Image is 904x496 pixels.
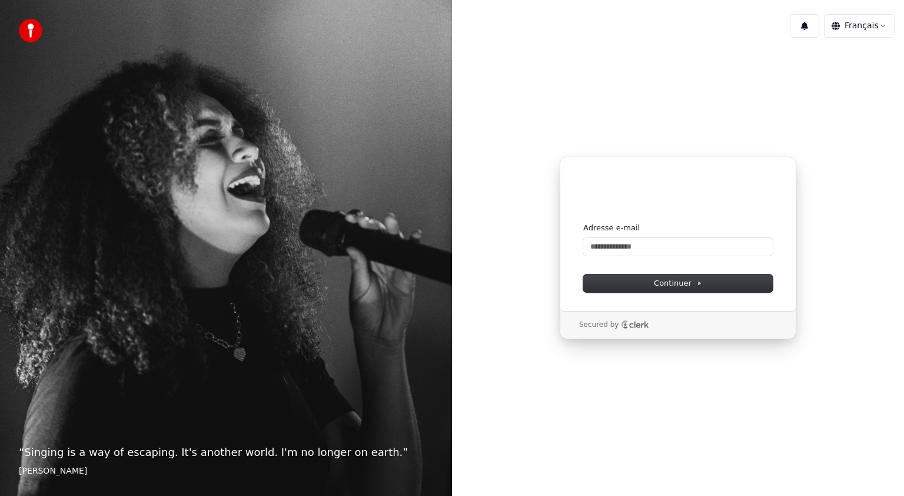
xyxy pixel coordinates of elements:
p: Secured by [579,320,619,330]
a: Clerk logo [621,320,649,329]
span: Continuer [654,278,702,289]
label: Adresse e-mail [583,223,640,233]
p: “ Singing is a way of escaping. It's another world. I'm no longer on earth. ” [19,444,433,461]
footer: [PERSON_NAME] [19,465,433,477]
img: youka [19,19,42,42]
button: Continuer [583,275,773,292]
